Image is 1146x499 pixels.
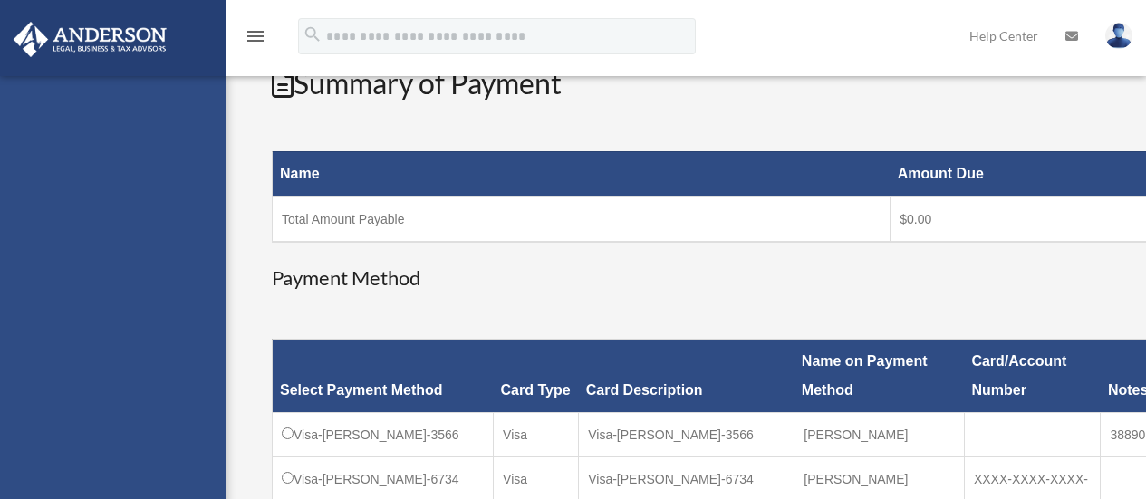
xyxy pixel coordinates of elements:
[273,151,891,197] th: Name
[494,340,579,413] th: Card Type
[579,413,794,457] td: Visa-[PERSON_NAME]-3566
[303,24,323,44] i: search
[273,197,891,242] td: Total Amount Payable
[245,25,266,47] i: menu
[794,413,965,457] td: [PERSON_NAME]
[964,340,1100,413] th: Card/Account Number
[8,22,172,57] img: Anderson Advisors Platinum Portal
[794,340,965,413] th: Name on Payment Method
[579,340,794,413] th: Card Description
[245,32,266,47] a: menu
[1105,23,1132,49] img: User Pic
[494,413,579,457] td: Visa
[273,340,494,413] th: Select Payment Method
[273,413,494,457] td: Visa-[PERSON_NAME]-3566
